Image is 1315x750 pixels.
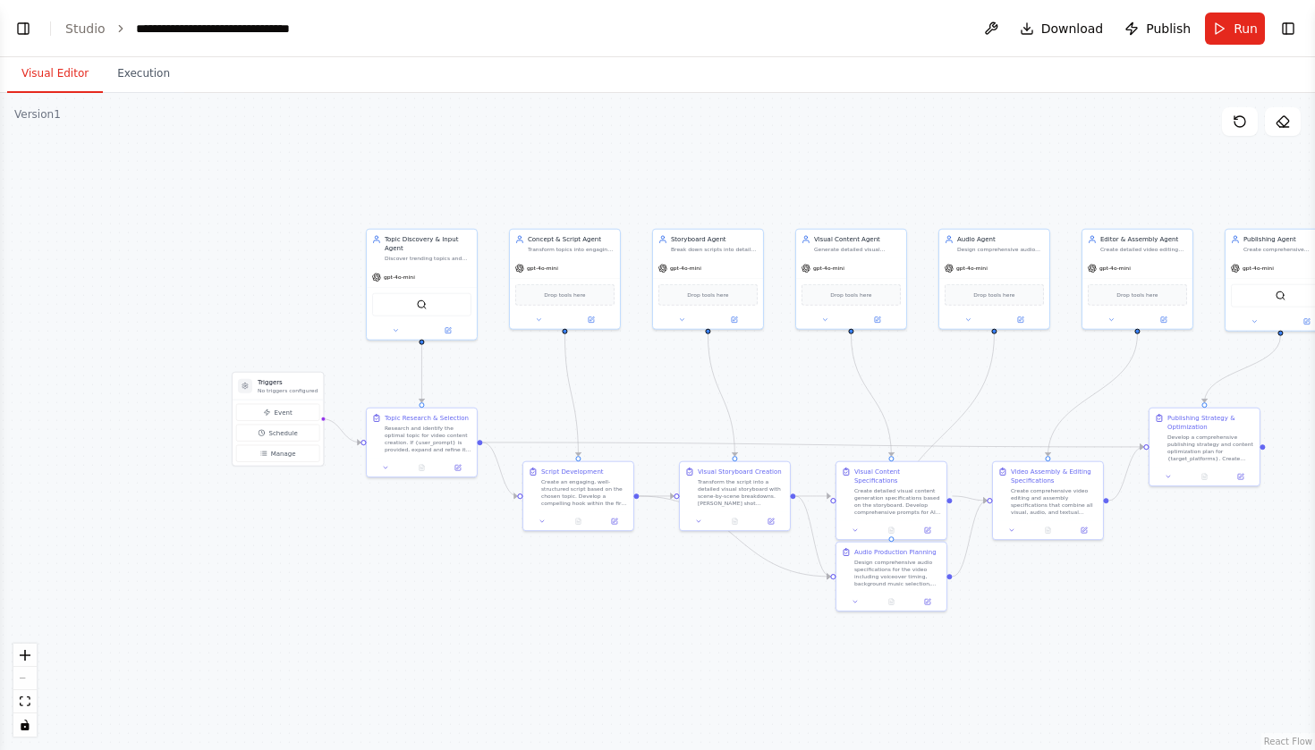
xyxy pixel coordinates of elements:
button: Open in side panel [1226,471,1256,482]
div: Visual Content Specifications [854,468,941,485]
span: Manage [271,449,296,458]
span: Schedule [269,428,298,437]
g: Edge from 7bac16ab-78af-4725-9518-39e04843935d to 247f7972-8310-486f-94e7-2dd500d602b7 [482,438,1143,451]
g: Edge from e182c8ba-d43f-44e8-82f2-6b4348bd404f to fadc93f1-901d-48ce-b1a9-1a2a035bcfc5 [703,334,739,457]
button: Manage [236,445,319,462]
div: Create detailed video editing and assembly specifications that combine all elements into a cohesi... [1100,246,1187,253]
span: Drop tools here [544,291,585,299]
div: Concept & Script AgentTransform topics into engaging, well-structured scripts for short-form vide... [509,229,621,330]
div: Visual Storyboard CreationTransform the script into a detailed visual storyboard with scene-by-sc... [679,461,791,532]
span: gpt-4o-mini [956,265,988,272]
div: Version 1 [14,107,61,122]
img: SerperDevTool [1275,291,1285,301]
div: Concept & Script Agent [528,235,615,244]
button: Open in side panel [708,315,759,325]
button: Open in side panel [995,315,1046,325]
g: Edge from 1fc99a52-45c4-49a0-8c91-808f3c8361d0 to 3486db55-17df-4e86-aba9-0549a055e48b [952,496,987,581]
div: Topic Research & SelectionResearch and identify the optimal topic for video content creation. If ... [366,408,478,478]
span: gpt-4o-mini [1243,265,1274,272]
button: No output available [1185,471,1223,482]
button: Open in side panel [565,315,616,325]
div: Video Assembly & Editing Specifications [1011,468,1098,485]
button: Open in side panel [852,315,903,325]
button: Open in side panel [599,516,630,527]
div: Transform topics into engaging, well-structured scripts for short-form videos. Create compelling ... [528,246,615,253]
div: Design comprehensive audio specifications for the video including voiceover timing, background mu... [854,559,941,587]
g: Edge from triggers to 7bac16ab-78af-4725-9518-39e04843935d [322,415,361,447]
span: Run [1234,20,1258,38]
div: Visual Content AgentGenerate detailed visual content descriptions and specifications based on sto... [795,229,907,330]
button: Run [1205,13,1265,45]
g: Edge from 4b0e5f18-682b-433f-b936-80c39c07c2b9 to 230a3a52-000e-4dc2-acd5-2b5a9dd314b6 [846,334,895,457]
div: Discover trending topics and transform user inputs into well-defined content themes for video cre... [385,255,471,262]
div: Script DevelopmentCreate an engaging, well-structured script based on the chosen topic. Develop a... [522,461,634,532]
button: No output available [872,525,910,535]
h3: Triggers [258,378,318,387]
div: Storyboard AgentBreak down scripts into detailed visual storyboards with scene-by-scene descripti... [652,229,764,330]
g: Edge from 819fb755-8d47-4ac8-8b87-101835a17d05 to 02e33161-9f3e-47b5-8eea-cd554ff944e2 [560,334,582,457]
button: Visual Editor [7,55,103,93]
g: Edge from 0fe75465-7bde-469d-8ed1-20626849ddec to 3486db55-17df-4e86-aba9-0549a055e48b [1043,334,1141,457]
g: Edge from 3486db55-17df-4e86-aba9-0549a055e48b to 247f7972-8310-486f-94e7-2dd500d602b7 [1108,442,1143,505]
g: Edge from 651adfb7-fb02-4281-b3b6-af453d2e8f96 to 7bac16ab-78af-4725-9518-39e04843935d [417,345,426,403]
button: Open in side panel [912,525,943,535]
div: Audio Production Planning [854,548,937,557]
div: Research and identify the optimal topic for video content creation. If {user_prompt} is provided,... [385,425,471,453]
button: Open in side panel [912,596,943,607]
button: Publish [1117,13,1198,45]
button: No output available [403,462,440,473]
a: Studio [65,21,106,36]
g: Edge from 02e33161-9f3e-47b5-8eea-cd554ff944e2 to fadc93f1-901d-48ce-b1a9-1a2a035bcfc5 [639,492,674,501]
div: Topic Discovery & Input AgentDiscover trending topics and transform user inputs into well-defined... [366,229,478,341]
div: Create an engaging, well-structured script based on the chosen topic. Develop a compelling hook w... [541,478,628,507]
button: toggle interactivity [13,713,37,737]
button: Show right sidebar [1276,16,1301,41]
div: Publishing Strategy & Optimization [1167,414,1254,432]
span: Drop tools here [687,291,728,299]
div: Visual Storyboard Creation [698,468,782,476]
g: Edge from 624f09dd-b3fa-476a-bb79-baa09a90f455 to 1fc99a52-45c4-49a0-8c91-808f3c8361d0 [887,334,998,537]
div: Editor & Assembly AgentCreate detailed video editing and assembly specifications that combine all... [1082,229,1193,330]
div: Visual Content Agent [814,235,901,244]
div: Create detailed visual content generation specifications based on the storyboard. Develop compreh... [854,487,941,516]
button: Schedule [236,425,319,442]
button: No output available [559,516,597,527]
div: Visual Content SpecificationsCreate detailed visual content generation specifications based on th... [836,461,947,541]
button: Open in side panel [756,516,786,527]
span: Download [1041,20,1104,38]
button: zoom in [13,644,37,667]
span: gpt-4o-mini [527,265,558,272]
button: Open in side panel [1069,525,1099,535]
div: Topic Discovery & Input Agent [385,235,471,253]
span: Publish [1146,20,1191,38]
div: TriggersNo triggers configuredEventScheduleManage [232,372,324,467]
button: Execution [103,55,184,93]
button: Show left sidebar [11,16,36,41]
a: React Flow attribution [1264,737,1312,746]
button: Event [236,404,319,421]
button: No output available [716,516,753,527]
span: gpt-4o-mini [813,265,844,272]
div: Topic Research & Selection [385,414,469,423]
button: Open in side panel [443,462,473,473]
div: Develop a comprehensive publishing strategy and content optimization plan for {target_platforms}.... [1167,434,1254,462]
button: Open in side panel [422,325,472,336]
g: Edge from 02e33161-9f3e-47b5-8eea-cd554ff944e2 to 1fc99a52-45c4-49a0-8c91-808f3c8361d0 [639,492,830,581]
img: SerperDevTool [416,299,427,310]
div: Editor & Assembly Agent [1100,235,1187,244]
div: Create comprehensive video editing and assembly specifications that combine all visual, audio, an... [1011,487,1098,516]
button: No output available [872,596,910,607]
button: No output available [1029,525,1066,535]
p: No triggers configured [258,387,318,394]
span: Drop tools here [1116,291,1158,299]
div: Audio Agent [957,235,1044,244]
g: Edge from fadc93f1-901d-48ce-b1a9-1a2a035bcfc5 to 1fc99a52-45c4-49a0-8c91-808f3c8361d0 [795,492,830,581]
div: Script Development [541,468,604,476]
div: Storyboard Agent [671,235,758,244]
span: gpt-4o-mini [1099,265,1131,272]
button: fit view [13,690,37,713]
div: Video Assembly & Editing SpecificationsCreate comprehensive video editing and assembly specificat... [992,461,1104,541]
div: Generate detailed visual content descriptions and specifications based on storyboard instructions... [814,246,901,253]
div: Design comprehensive audio specifications for video content including voiceover timing, backgroun... [957,246,1044,253]
div: Transform the script into a detailed visual storyboard with scene-by-scene breakdowns. [PERSON_NA... [698,478,785,507]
